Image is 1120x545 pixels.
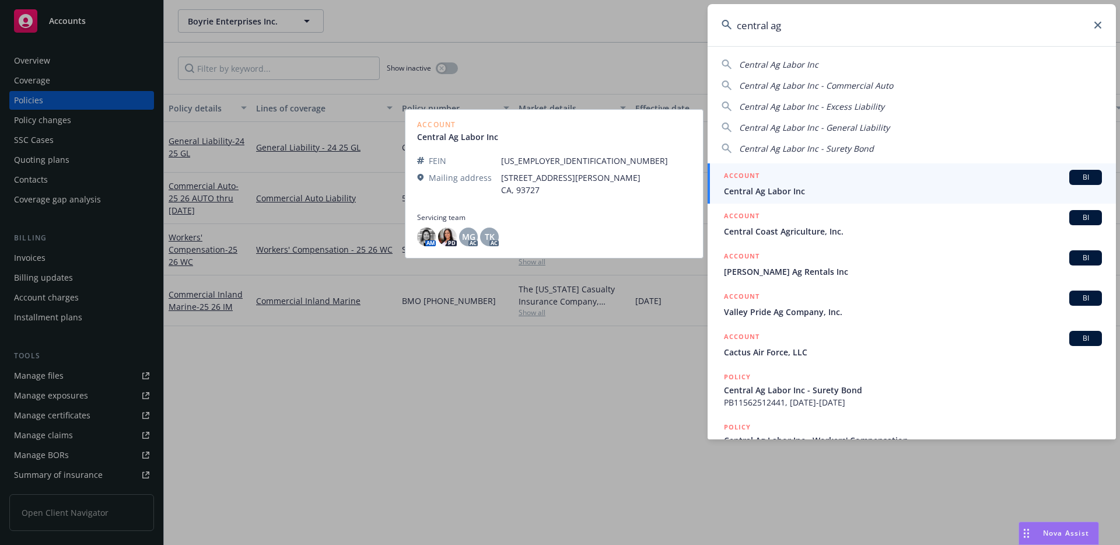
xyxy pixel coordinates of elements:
a: ACCOUNTBICentral Coast Agriculture, Inc. [708,204,1116,244]
a: ACCOUNTBICactus Air Force, LLC [708,324,1116,365]
span: Central Ag Labor Inc - Workers' Compensation [724,434,1102,446]
a: ACCOUNTBI[PERSON_NAME] Ag Rentals Inc [708,244,1116,284]
span: Central Ag Labor Inc - Surety Bond [739,143,874,154]
span: Central Coast Agriculture, Inc. [724,225,1102,237]
h5: ACCOUNT [724,170,759,184]
h5: ACCOUNT [724,331,759,345]
span: Central Ag Labor Inc [739,59,818,70]
span: Central Ag Labor Inc - Commercial Auto [739,80,893,91]
a: POLICYCentral Ag Labor Inc - Surety BondPB11562512441, [DATE]-[DATE] [708,365,1116,415]
h5: ACCOUNT [724,250,759,264]
a: POLICYCentral Ag Labor Inc - Workers' Compensation [708,415,1116,465]
h5: ACCOUNT [724,210,759,224]
span: BI [1074,253,1097,263]
input: Search... [708,4,1116,46]
button: Nova Assist [1019,522,1099,545]
div: Drag to move [1019,522,1034,544]
h5: POLICY [724,371,751,383]
span: BI [1074,293,1097,303]
span: Central Ag Labor Inc - Surety Bond [724,384,1102,396]
h5: POLICY [724,421,751,433]
span: BI [1074,172,1097,183]
a: ACCOUNTBICentral Ag Labor Inc [708,163,1116,204]
span: Valley Pride Ag Company, Inc. [724,306,1102,318]
span: BI [1074,333,1097,344]
span: Central Ag Labor Inc - General Liability [739,122,890,133]
a: ACCOUNTBIValley Pride Ag Company, Inc. [708,284,1116,324]
span: PB11562512441, [DATE]-[DATE] [724,396,1102,408]
span: Nova Assist [1043,528,1089,538]
span: Central Ag Labor Inc - Excess Liability [739,101,884,112]
span: Central Ag Labor Inc [724,185,1102,197]
h5: ACCOUNT [724,291,759,305]
span: Cactus Air Force, LLC [724,346,1102,358]
span: BI [1074,212,1097,223]
span: [PERSON_NAME] Ag Rentals Inc [724,265,1102,278]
